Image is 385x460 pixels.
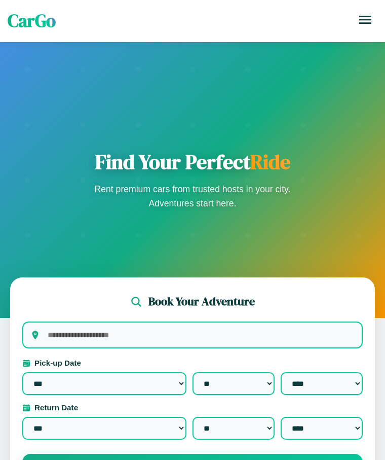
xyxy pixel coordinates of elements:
h1: Find Your Perfect [91,150,294,174]
span: Ride [250,148,290,175]
p: Rent premium cars from trusted hosts in your city. Adventures start here. [91,182,294,210]
label: Return Date [22,403,363,412]
span: CarGo [8,9,56,33]
label: Pick-up Date [22,359,363,367]
h2: Book Your Adventure [148,294,255,309]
